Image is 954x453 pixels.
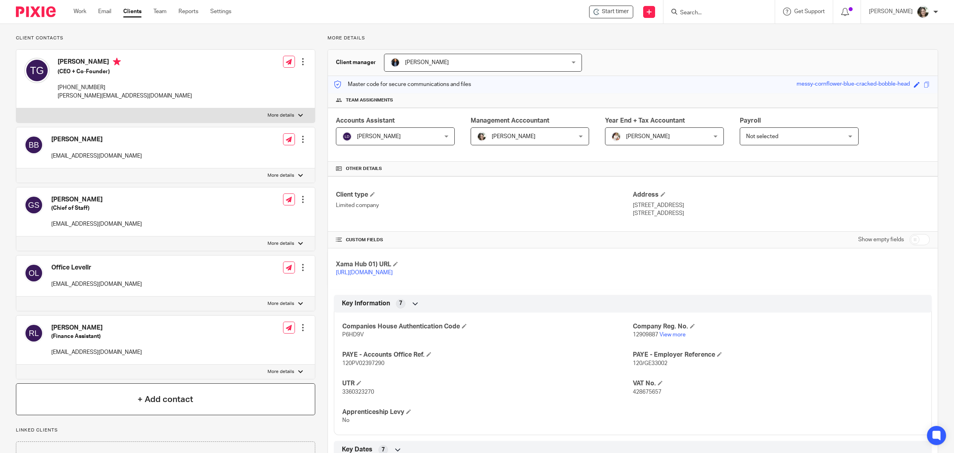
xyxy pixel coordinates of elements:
[24,135,43,154] img: svg%3E
[633,209,930,217] p: [STREET_ADDRESS]
[399,299,402,307] span: 7
[342,379,633,388] h4: UTR
[342,389,374,395] span: 3360323270
[633,361,667,366] span: 120/GE33002
[16,35,315,41] p: Client contacts
[51,152,142,160] p: [EMAIL_ADDRESS][DOMAIN_NAME]
[633,389,661,395] span: 428675657
[492,134,535,139] span: [PERSON_NAME]
[336,59,376,66] h3: Client manager
[336,270,393,275] a: [URL][DOMAIN_NAME]
[51,220,142,228] p: [EMAIL_ADDRESS][DOMAIN_NAME]
[51,332,142,340] h5: (Finance Assistant)
[178,8,198,16] a: Reports
[342,408,633,416] h4: Apprenticeship Levy
[153,8,167,16] a: Team
[342,322,633,331] h4: Companies House Authentication Code
[336,260,633,269] h4: Xama Hub 01) URL
[633,191,930,199] h4: Address
[346,97,393,103] span: Team assignments
[633,351,923,359] h4: PAYE - Employer Reference
[633,379,923,388] h4: VAT No.
[626,134,670,139] span: [PERSON_NAME]
[471,117,549,124] span: Management Acccountant
[357,134,401,139] span: [PERSON_NAME]
[268,112,294,119] p: More details
[342,132,352,141] img: svg%3E
[602,8,629,16] span: Start timer
[605,117,685,124] span: Year End + Tax Accountant
[679,10,751,17] input: Search
[858,236,904,244] label: Show empty fields
[123,8,142,16] a: Clients
[342,351,633,359] h4: PAYE - Accounts Office Ref.
[477,132,487,141] img: barbara-raine-.jpg
[336,201,633,209] p: Limited company
[74,8,86,16] a: Work
[51,135,142,144] h4: [PERSON_NAME]
[268,240,294,247] p: More details
[24,195,43,215] img: svg%3E
[740,117,761,124] span: Payroll
[98,8,111,16] a: Email
[58,68,192,76] h5: (CEO + Co-Founder)
[797,80,910,89] div: messy-cornflower-blue-cracked-bobble-head
[746,134,778,139] span: Not selected
[336,191,633,199] h4: Client type
[24,58,50,83] img: svg%3E
[58,58,192,68] h4: [PERSON_NAME]
[633,322,923,331] h4: Company Reg. No.
[390,58,400,67] img: martin-hickman.jpg
[328,35,938,41] p: More details
[342,332,364,338] span: P6HD9V
[58,92,192,100] p: [PERSON_NAME][EMAIL_ADDRESS][DOMAIN_NAME]
[51,204,142,212] h5: (Chief of Staff)
[268,172,294,179] p: More details
[917,6,929,18] img: barbara-raine-.jpg
[869,8,913,16] p: [PERSON_NAME]
[342,299,390,308] span: Key Information
[51,195,142,204] h4: [PERSON_NAME]
[342,361,384,366] span: 120PV02397290
[336,117,395,124] span: Accounts Assistant
[268,301,294,307] p: More details
[24,264,43,283] img: svg%3E
[210,8,231,16] a: Settings
[113,58,121,66] i: Primary
[334,80,471,88] p: Master code for secure communications and files
[346,166,382,172] span: Other details
[611,132,621,141] img: Kayleigh%20Henson.jpeg
[633,332,658,338] span: 12909887
[794,9,825,14] span: Get Support
[51,264,142,272] h4: Office Levellr
[589,6,633,18] div: Levellr Ltd
[342,418,349,423] span: No
[336,237,633,243] h4: CUSTOM FIELDS
[16,6,56,17] img: Pixie
[659,332,686,338] a: View more
[51,324,142,332] h4: [PERSON_NAME]
[24,324,43,343] img: svg%3E
[405,60,449,65] span: [PERSON_NAME]
[138,393,193,406] h4: + Add contact
[51,280,142,288] p: [EMAIL_ADDRESS][DOMAIN_NAME]
[633,201,930,209] p: [STREET_ADDRESS]
[51,348,142,356] p: [EMAIL_ADDRESS][DOMAIN_NAME]
[16,427,315,433] p: Linked clients
[58,84,192,92] p: [PHONE_NUMBER]
[268,369,294,375] p: More details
